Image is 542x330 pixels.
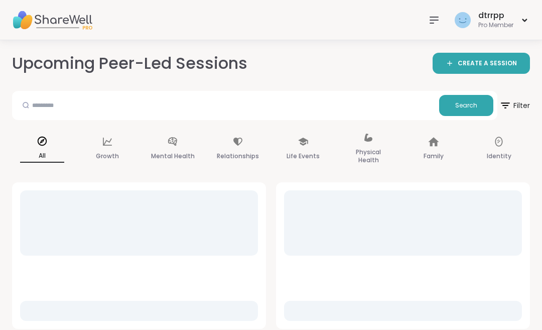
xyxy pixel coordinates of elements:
[424,150,444,162] p: Family
[478,21,513,30] div: Pro Member
[12,3,92,38] img: ShareWell Nav Logo
[12,52,247,75] h2: Upcoming Peer-Led Sessions
[455,12,471,28] img: dtrrpp
[20,150,64,163] p: All
[499,93,530,118] span: Filter
[455,101,477,110] span: Search
[499,91,530,120] button: Filter
[151,150,195,162] p: Mental Health
[96,150,119,162] p: Growth
[217,150,259,162] p: Relationships
[346,146,390,166] p: Physical Health
[478,10,513,21] div: dtrrpp
[433,53,530,74] a: CREATE A SESSION
[487,150,511,162] p: Identity
[287,150,320,162] p: Life Events
[439,95,493,116] button: Search
[458,59,517,68] span: CREATE A SESSION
